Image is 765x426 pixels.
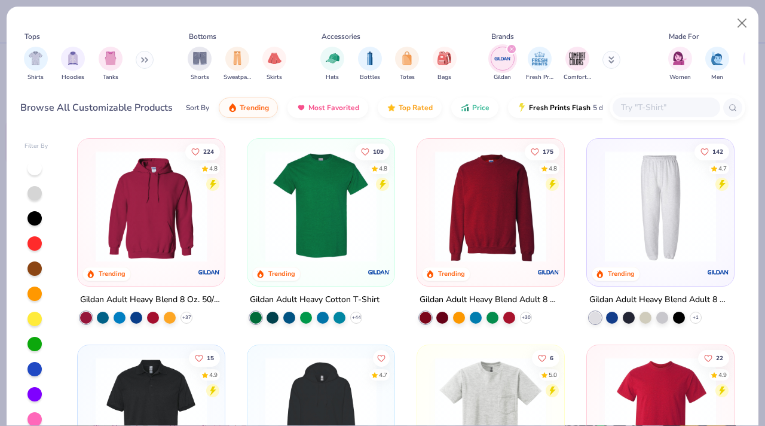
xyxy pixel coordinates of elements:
div: Accessories [322,31,360,42]
span: Fresh Prints [526,73,553,82]
span: Trending [240,103,269,112]
button: filter button [262,47,286,82]
span: Men [711,73,723,82]
img: Gildan logo [197,260,221,284]
span: 22 [716,355,723,361]
span: 6 [550,355,553,361]
div: Gildan Adult Heavy Blend Adult 8 Oz. 50/50 Fleece Crew [420,293,562,308]
span: 224 [204,148,215,154]
div: 4.8 [210,164,218,173]
div: filter for Bags [433,47,457,82]
div: Gildan Adult Heavy Blend 8 Oz. 50/50 Hooded Sweatshirt [80,293,222,308]
img: flash.gif [517,103,527,112]
button: Price [451,98,498,118]
span: Tanks [103,73,118,82]
img: 4c43767e-b43d-41ae-ac30-96e6ebada8dd [552,151,675,262]
button: filter button [433,47,457,82]
img: Bottles Image [363,51,377,65]
span: + 30 [521,314,530,321]
div: filter for Men [705,47,729,82]
img: most_fav.gif [296,103,306,112]
div: filter for Hats [320,47,344,82]
div: filter for Women [668,47,692,82]
span: Hats [326,73,339,82]
button: Like [186,143,221,160]
button: filter button [24,47,48,82]
div: 5.0 [549,370,557,379]
img: Skirts Image [268,51,281,65]
button: filter button [358,47,382,82]
img: Gildan logo [367,260,391,284]
div: filter for Skirts [262,47,286,82]
button: Trending [219,98,278,118]
div: filter for Gildan [491,47,515,82]
div: filter for Fresh Prints [526,47,553,82]
img: Gildan Image [494,50,512,68]
span: Sweatpants [224,73,251,82]
div: Tops [25,31,40,42]
span: Totes [400,73,415,82]
img: Comfort Colors Image [568,50,586,68]
span: Fresh Prints Flash [529,103,590,112]
img: Bags Image [437,51,451,65]
span: Shorts [191,73,209,82]
div: Made For [669,31,699,42]
div: filter for Tanks [99,47,123,82]
span: Bottles [360,73,380,82]
img: Totes Image [400,51,414,65]
span: + 37 [182,314,191,321]
div: 4.9 [210,370,218,379]
button: filter button [320,47,344,82]
button: filter button [668,47,692,82]
button: filter button [395,47,419,82]
img: TopRated.gif [387,103,396,112]
div: filter for Bottles [358,47,382,82]
img: Sweatpants Image [231,51,244,65]
span: Bags [437,73,451,82]
span: Top Rated [399,103,433,112]
button: filter button [705,47,729,82]
div: 4.7 [718,164,727,173]
button: filter button [61,47,85,82]
div: Filter By [25,142,48,151]
div: Bottoms [189,31,216,42]
button: filter button [224,47,251,82]
button: filter button [526,47,553,82]
span: Gildan [494,73,511,82]
img: trending.gif [228,103,237,112]
span: Price [472,103,489,112]
span: Women [669,73,691,82]
button: Like [525,143,559,160]
img: Men Image [711,51,724,65]
div: filter for Shorts [188,47,212,82]
img: db319196-8705-402d-8b46-62aaa07ed94f [259,151,382,262]
button: Like [694,143,729,160]
img: Fresh Prints Image [531,50,549,68]
span: 142 [712,148,723,154]
span: 5 day delivery [593,101,637,115]
button: Fresh Prints Flash5 day delivery [508,98,646,118]
img: 13b9c606-79b1-4059-b439-68fabb1693f9 [599,151,722,262]
div: Brands [491,31,514,42]
div: filter for Comfort Colors [564,47,591,82]
img: Women Image [673,51,687,65]
button: filter button [188,47,212,82]
span: Shirts [27,73,44,82]
button: Like [532,349,559,366]
span: Most Favorited [308,103,359,112]
div: 4.7 [379,370,387,379]
button: filter button [564,47,591,82]
div: Gildan Adult Heavy Blend Adult 8 Oz. 50/50 Sweatpants [589,293,732,308]
span: Skirts [267,73,282,82]
button: Like [355,143,390,160]
span: 109 [373,148,384,154]
span: + 1 [693,314,699,321]
img: Gildan logo [706,260,730,284]
button: filter button [99,47,123,82]
div: 4.8 [379,164,387,173]
div: filter for Shirts [24,47,48,82]
button: filter button [491,47,515,82]
img: Hats Image [326,51,339,65]
button: Like [373,349,390,366]
input: Try "T-Shirt" [620,101,712,114]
